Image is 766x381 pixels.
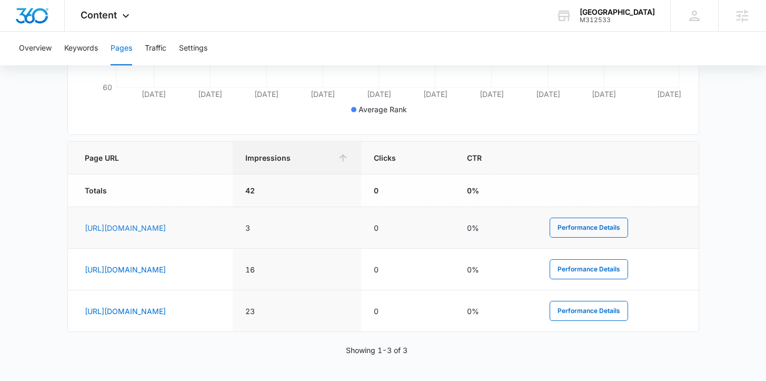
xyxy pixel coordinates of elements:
td: Totals [68,174,233,207]
td: 0% [454,249,537,290]
button: Keywords [64,32,98,65]
span: Impressions [245,152,333,163]
tspan: [DATE] [198,90,222,99]
td: 0% [454,290,537,332]
button: Traffic [145,32,166,65]
a: [URL][DOMAIN_NAME] [85,223,166,232]
button: Performance Details [550,301,628,321]
button: Performance Details [550,218,628,238]
span: Page URL [85,152,205,163]
tspan: [DATE] [142,90,166,99]
td: 0% [454,207,537,249]
tspan: [DATE] [254,90,278,99]
td: 0 [361,174,455,207]
td: 3 [233,207,361,249]
button: Settings [179,32,207,65]
tspan: 60 [103,83,112,92]
button: Overview [19,32,52,65]
tspan: [DATE] [479,90,503,99]
a: [URL][DOMAIN_NAME] [85,265,166,274]
p: Showing 1-3 of 3 [346,345,407,356]
td: 23 [233,290,361,332]
td: 0 [361,207,455,249]
td: 16 [233,249,361,290]
td: 42 [233,174,361,207]
tspan: [DATE] [535,90,560,99]
tspan: [DATE] [310,90,334,99]
tspan: [DATE] [592,90,616,99]
td: 0 [361,290,455,332]
td: 0% [454,174,537,207]
button: Pages [111,32,132,65]
span: Average Rank [359,105,407,114]
span: Clicks [374,152,427,163]
div: account name [580,8,655,16]
td: 0 [361,249,455,290]
a: [URL][DOMAIN_NAME] [85,307,166,316]
button: Performance Details [550,259,628,279]
span: Content [81,9,117,21]
tspan: [DATE] [656,90,681,99]
tspan: [DATE] [423,90,447,99]
div: account id [580,16,655,24]
tspan: [DATE] [366,90,391,99]
span: CTR [467,152,509,163]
